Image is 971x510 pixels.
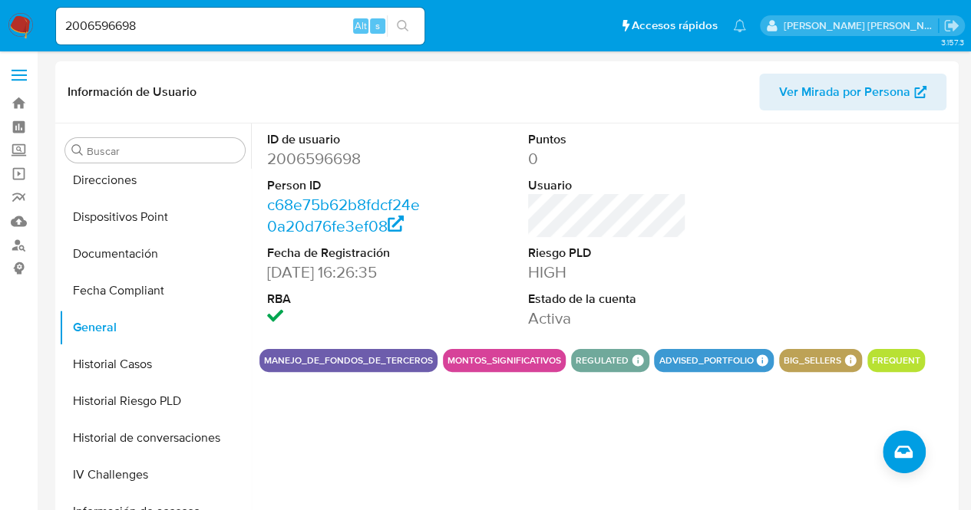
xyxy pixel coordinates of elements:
button: General [59,309,251,346]
button: Historial Casos [59,346,251,383]
p: josefina.larrea@mercadolibre.com [784,18,939,33]
span: Alt [355,18,367,33]
dt: Riesgo PLD [528,245,687,262]
span: s [375,18,380,33]
dt: RBA [267,291,426,308]
button: Documentación [59,235,251,272]
dt: Fecha de Registración [267,245,426,262]
button: Direcciones [59,162,251,199]
a: c68e75b62b8fdcf24e0a20d76fe3ef08 [267,193,420,237]
dd: HIGH [528,262,687,283]
dd: Activa [528,308,687,329]
a: Salir [943,18,959,34]
dd: 2006596698 [267,148,426,169]
h1: Información de Usuario [68,84,197,100]
dt: Puntos [528,131,687,148]
button: IV Challenges [59,456,251,493]
button: Historial Riesgo PLD [59,383,251,420]
dt: ID de usuario [267,131,426,148]
dt: Estado de la cuenta [528,291,687,308]
span: Ver Mirada por Persona [779,74,910,110]
button: search-icon [387,15,418,37]
span: Accesos rápidos [632,18,718,34]
input: Buscar [87,144,239,158]
dt: Person ID [267,177,426,194]
button: Ver Mirada por Persona [759,74,946,110]
button: Fecha Compliant [59,272,251,309]
button: Buscar [71,144,84,156]
a: Notificaciones [733,19,746,32]
button: Historial de conversaciones [59,420,251,456]
dt: Usuario [528,177,687,194]
dd: [DATE] 16:26:35 [267,262,426,283]
input: Buscar usuario o caso... [56,16,424,36]
button: Dispositivos Point [59,199,251,235]
dd: 0 [528,148,687,169]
